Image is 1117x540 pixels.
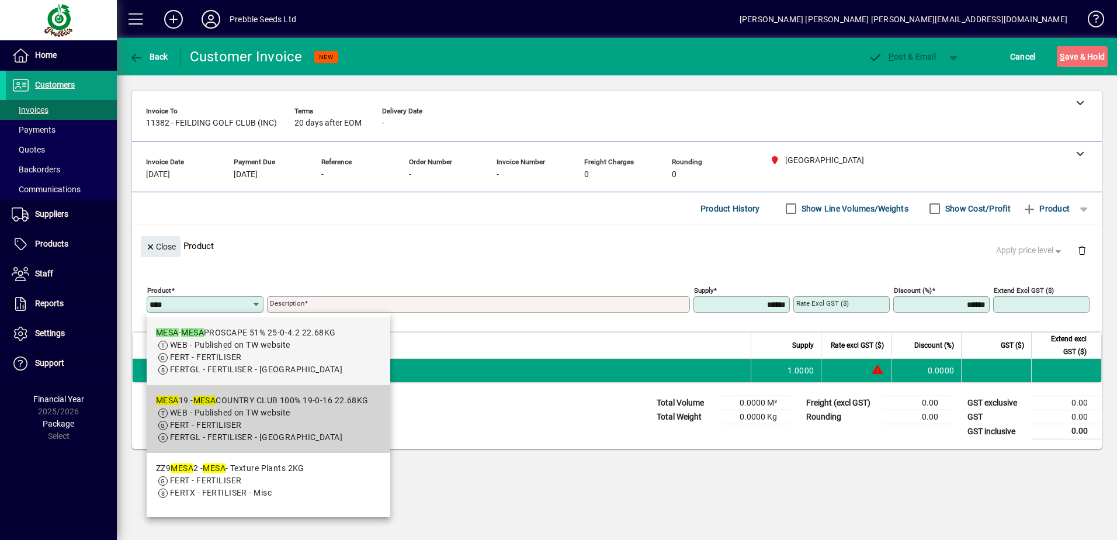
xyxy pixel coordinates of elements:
[409,170,411,179] span: -
[382,119,384,128] span: -
[943,203,1011,214] label: Show Cost/Profit
[1010,47,1036,66] span: Cancel
[788,365,814,376] span: 1.0000
[170,408,290,417] span: WEB - Published on TW website
[1032,410,1102,424] td: 0.00
[1032,424,1102,439] td: 0.00
[12,125,55,134] span: Payments
[12,165,60,174] span: Backorders
[6,160,117,179] a: Backorders
[6,41,117,70] a: Home
[170,488,272,497] span: FERTX - FERTILISER - Misc
[962,396,1032,410] td: GST exclusive
[129,52,168,61] span: Back
[991,240,1069,261] button: Apply price level
[792,339,814,352] span: Supply
[170,476,241,485] span: FERT - FERTILISER
[1079,2,1102,40] a: Knowledge Base
[962,410,1032,424] td: GST
[1039,333,1087,358] span: Extend excl GST ($)
[12,185,81,194] span: Communications
[868,52,936,61] span: ost & Email
[193,396,216,405] em: MESA
[170,352,241,362] span: FERT - FERTILISER
[882,410,952,424] td: 0.00
[190,47,303,66] div: Customer Invoice
[171,463,193,473] em: MESA
[800,396,882,410] td: Freight (excl GST)
[6,259,117,289] a: Staff
[181,328,204,337] em: MESA
[35,328,65,338] span: Settings
[721,410,791,424] td: 0.0000 Kg
[35,299,64,308] span: Reports
[6,230,117,259] a: Products
[147,317,390,385] mat-option: MESA - MESA PROSCAPE 51% 25-0-4.2 22.68KG
[672,170,677,179] span: 0
[1007,46,1039,67] button: Cancel
[651,396,721,410] td: Total Volume
[117,46,181,67] app-page-header-button: Back
[6,100,117,120] a: Invoices
[1032,396,1102,410] td: 0.00
[700,199,760,218] span: Product History
[796,299,849,307] mat-label: Rate excl GST ($)
[155,9,192,30] button: Add
[146,119,277,128] span: 11382 - FEILDING GOLF CLUB (INC)
[321,170,324,179] span: -
[35,209,68,219] span: Suppliers
[170,420,241,430] span: FERT - FERTILISER
[230,10,296,29] div: Prebble Seeds Ltd
[147,286,171,295] mat-label: Product
[740,10,1067,29] div: [PERSON_NAME] [PERSON_NAME] [PERSON_NAME][EMAIL_ADDRESS][DOMAIN_NAME]
[894,286,932,295] mat-label: Discount (%)
[914,339,954,352] span: Discount (%)
[294,119,362,128] span: 20 days after EOM
[145,237,176,257] span: Close
[799,203,908,214] label: Show Line Volumes/Weights
[35,358,64,368] span: Support
[6,319,117,348] a: Settings
[156,394,369,407] div: 19 - COUNTRY CLUB 100% 19-0-16 22.68KG
[721,396,791,410] td: 0.0000 M³
[1060,52,1064,61] span: S
[696,198,765,219] button: Product History
[831,339,884,352] span: Rate excl GST ($)
[156,396,179,405] em: MESA
[6,140,117,160] a: Quotes
[6,289,117,319] a: Reports
[1068,245,1096,255] app-page-header-button: Delete
[1068,236,1096,264] button: Delete
[6,179,117,199] a: Communications
[192,9,230,30] button: Profile
[862,46,942,67] button: Post & Email
[996,244,1064,257] span: Apply price level
[147,385,390,453] mat-option: MESA19 - MESA COUNTRY CLUB 100% 19-0-16 22.68KG
[1001,339,1024,352] span: GST ($)
[141,236,181,257] button: Close
[1060,47,1105,66] span: ave & Hold
[147,453,390,508] mat-option: ZZ9MESA2 - MESA - Texture Plants 2KG
[33,394,84,404] span: Financial Year
[146,170,170,179] span: [DATE]
[584,170,589,179] span: 0
[497,170,499,179] span: -
[6,200,117,229] a: Suppliers
[12,145,45,154] span: Quotes
[156,462,304,475] div: ZZ9 2 - - Texture Plants 2KG
[800,410,882,424] td: Rounding
[651,410,721,424] td: Total Weight
[35,80,75,89] span: Customers
[270,299,304,307] mat-label: Description
[1057,46,1108,67] button: Save & Hold
[6,349,117,378] a: Support
[138,241,183,251] app-page-header-button: Close
[319,53,334,61] span: NEW
[170,365,342,374] span: FERTGL - FERTILISER - [GEOGRAPHIC_DATA]
[12,105,48,115] span: Invoices
[203,463,226,473] em: MESA
[962,424,1032,439] td: GST inclusive
[170,432,342,442] span: FERTGL - FERTILISER - [GEOGRAPHIC_DATA]
[694,286,713,295] mat-label: Supply
[6,120,117,140] a: Payments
